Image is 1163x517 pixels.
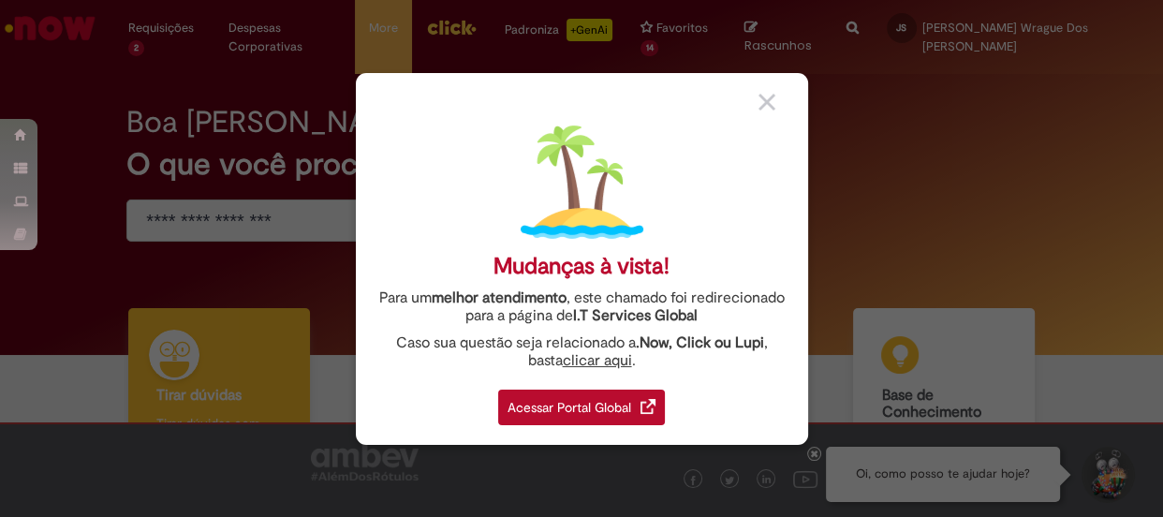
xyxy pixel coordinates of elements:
[498,379,665,425] a: Acessar Portal Global
[370,334,794,370] div: Caso sua questão seja relacionado a , basta .
[432,288,567,307] strong: melhor atendimento
[493,253,670,280] div: Mudanças à vista!
[640,399,655,414] img: redirect_link.png
[370,289,794,325] div: Para um , este chamado foi redirecionado para a página de
[758,94,775,111] img: close_button_grey.png
[521,121,643,244] img: island.png
[636,333,764,352] strong: .Now, Click ou Lupi
[563,341,632,370] a: clicar aqui
[573,296,698,325] a: I.T Services Global
[498,390,665,425] div: Acessar Portal Global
